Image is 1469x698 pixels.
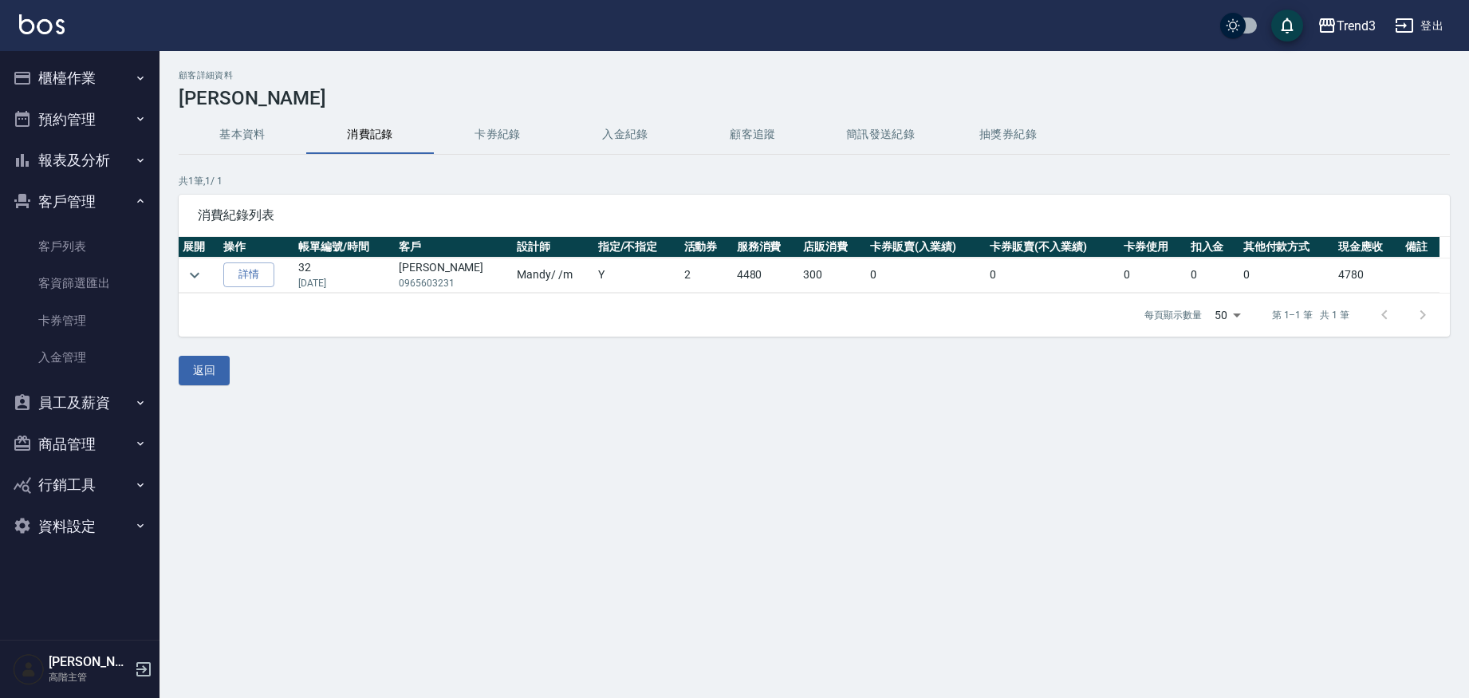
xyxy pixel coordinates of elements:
[513,237,593,258] th: 設計師
[680,237,733,258] th: 活動券
[6,382,153,424] button: 員工及薪資
[13,653,45,685] img: Person
[6,265,153,302] a: 客資篩選匯出
[198,207,1431,223] span: 消費紀錄列表
[6,181,153,223] button: 客戶管理
[434,116,561,154] button: 卡券紀錄
[817,116,944,154] button: 簡訊發送紀錄
[1187,237,1239,258] th: 扣入金
[799,258,866,293] td: 300
[1334,237,1401,258] th: 現金應收
[1271,10,1303,41] button: save
[561,116,689,154] button: 入金紀錄
[733,258,800,293] td: 4480
[219,237,294,258] th: 操作
[6,506,153,547] button: 資料設定
[944,116,1072,154] button: 抽獎券紀錄
[1334,258,1401,293] td: 4780
[1311,10,1382,42] button: Trend3
[866,237,986,258] th: 卡券販賣(入業績)
[6,99,153,140] button: 預約管理
[294,237,395,258] th: 帳單編號/時間
[1401,237,1439,258] th: 備註
[179,87,1450,109] h3: [PERSON_NAME]
[689,116,817,154] button: 顧客追蹤
[1144,308,1202,322] p: 每頁顯示數量
[1208,294,1246,337] div: 50
[6,302,153,339] a: 卡券管理
[1239,258,1334,293] td: 0
[594,237,680,258] th: 指定/不指定
[680,258,733,293] td: 2
[179,116,306,154] button: 基本資料
[1272,308,1349,322] p: 第 1–1 筆 共 1 筆
[6,424,153,465] button: 商品管理
[6,464,153,506] button: 行銷工具
[6,339,153,376] a: 入金管理
[294,258,395,293] td: 32
[49,654,130,670] h5: [PERSON_NAME]
[179,356,230,385] button: 返回
[1388,11,1450,41] button: 登出
[1120,237,1187,258] th: 卡券使用
[594,258,680,293] td: Y
[1337,16,1376,36] div: Trend3
[395,237,513,258] th: 客戶
[1120,258,1187,293] td: 0
[1187,258,1239,293] td: 0
[19,14,65,34] img: Logo
[399,276,509,290] p: 0965603231
[733,237,800,258] th: 服務消費
[6,140,153,181] button: 報表及分析
[49,670,130,684] p: 高階主管
[513,258,593,293] td: Mandy / /m
[395,258,513,293] td: [PERSON_NAME]
[179,174,1450,188] p: 共 1 筆, 1 / 1
[799,237,866,258] th: 店販消費
[223,262,274,287] a: 詳情
[6,228,153,265] a: 客戶列表
[1239,237,1334,258] th: 其他付款方式
[306,116,434,154] button: 消費記錄
[866,258,986,293] td: 0
[183,263,207,287] button: expand row
[179,70,1450,81] h2: 顧客詳細資料
[986,237,1120,258] th: 卡券販賣(不入業績)
[179,237,219,258] th: 展開
[298,276,391,290] p: [DATE]
[6,57,153,99] button: 櫃檯作業
[986,258,1120,293] td: 0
